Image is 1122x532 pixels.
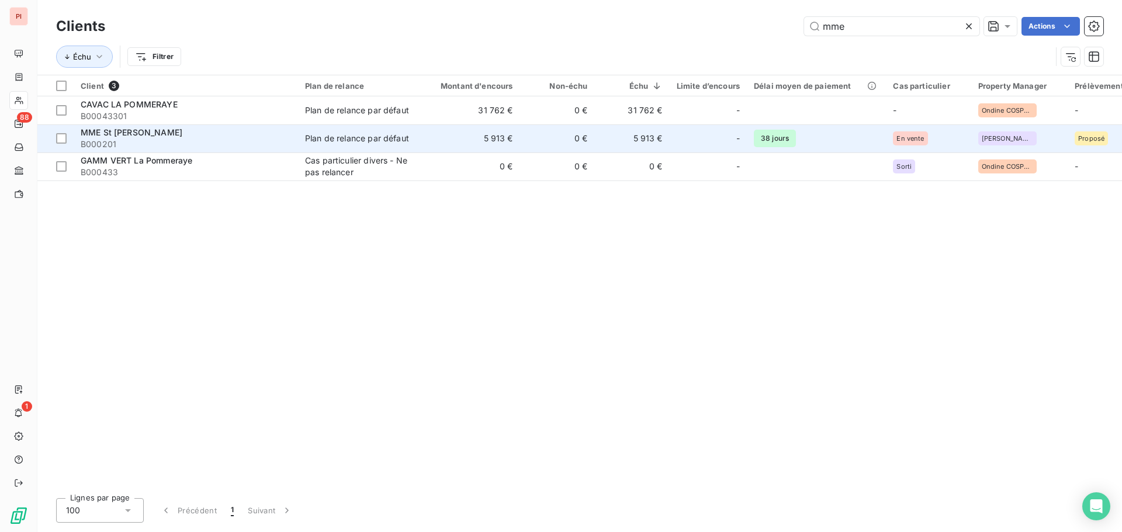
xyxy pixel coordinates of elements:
span: Proposé [1078,135,1104,142]
span: B000201 [81,138,291,150]
td: 5 913 € [420,124,520,152]
button: Échu [56,46,113,68]
td: 31 762 € [595,96,670,124]
div: Non-échu [527,81,588,91]
span: - [893,105,896,115]
span: CAVAC LA POMMERAYE [81,99,178,109]
span: Sorti [896,163,912,170]
div: Échu [602,81,663,91]
div: Open Intercom Messenger [1082,492,1110,520]
td: 0 € [520,96,595,124]
span: Client [81,81,104,91]
span: 100 [66,505,80,516]
button: Suivant [241,498,300,523]
button: 1 [224,498,241,523]
span: 38 jours [754,130,796,147]
span: En vente [896,135,924,142]
span: B00043301 [81,110,291,122]
span: - [736,161,740,172]
span: 3 [109,81,119,91]
div: Plan de relance par défaut [305,133,409,144]
span: - [736,133,740,144]
span: 1 [22,401,32,412]
td: 0 € [520,124,595,152]
div: Cas particulier divers - Ne pas relancer [305,155,413,178]
td: 0 € [420,152,520,180]
td: 0 € [520,152,595,180]
td: 31 762 € [420,96,520,124]
span: 88 [17,112,32,123]
div: PI [9,7,28,26]
div: Plan de relance [305,81,413,91]
button: Filtrer [127,47,181,66]
span: MME St [PERSON_NAME] [81,127,182,137]
td: 5 913 € [595,124,670,152]
span: Ondine COSPEREC [982,163,1033,170]
span: 1 [231,505,234,516]
span: Ondine COSPEREC [982,107,1033,114]
span: - [1075,105,1078,115]
input: Rechercher [804,17,979,36]
span: Échu [73,52,91,61]
span: B000433 [81,166,291,178]
div: Délai moyen de paiement [754,81,879,91]
td: 0 € [595,152,670,180]
div: Limite d’encours [677,81,740,91]
span: - [1075,161,1078,171]
h3: Clients [56,16,105,37]
div: Plan de relance par défaut [305,105,409,116]
button: Actions [1021,17,1080,36]
div: Cas particulier [893,81,964,91]
span: [PERSON_NAME] [982,135,1033,142]
button: Précédent [153,498,224,523]
span: - [736,105,740,116]
span: GAMM VERT La Pommeraye [81,155,192,165]
div: Property Manager [978,81,1061,91]
div: Montant d'encours [427,81,513,91]
img: Logo LeanPay [9,506,28,525]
